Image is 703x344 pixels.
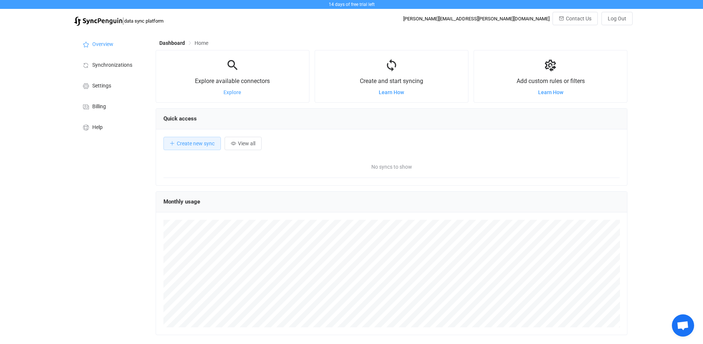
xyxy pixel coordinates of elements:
a: Learn How [379,89,404,95]
span: Synchronizations [92,62,132,68]
span: Home [195,40,208,46]
a: Help [74,116,148,137]
a: Synchronizations [74,54,148,75]
span: Billing [92,104,106,110]
span: Create and start syncing [360,77,423,85]
span: No syncs to show [278,156,506,178]
span: Log Out [608,16,626,21]
span: Overview [92,42,113,47]
a: Learn How [538,89,563,95]
span: Add custom rules or filters [517,77,585,85]
span: Monthly usage [163,198,200,205]
a: Explore [223,89,241,95]
span: data sync platform [124,18,163,24]
span: Explore available connectors [195,77,270,85]
button: View all [225,137,262,150]
button: Log Out [601,12,633,25]
div: [PERSON_NAME][EMAIL_ADDRESS][PERSON_NAME][DOMAIN_NAME] [403,16,550,21]
span: Quick access [163,115,197,122]
span: Settings [92,83,111,89]
img: syncpenguin.svg [74,17,122,26]
button: Create new sync [163,137,221,150]
a: Overview [74,33,148,54]
div: Breadcrumb [159,40,208,46]
span: Dashboard [159,40,185,46]
button: Contact Us [553,12,598,25]
a: Billing [74,96,148,116]
span: Contact Us [566,16,591,21]
a: |data sync platform [74,16,163,26]
div: Open chat [672,314,694,337]
span: 14 days of free trial left [329,2,375,7]
span: Help [92,125,103,130]
span: View all [238,140,255,146]
span: | [122,16,124,26]
span: Create new sync [177,140,215,146]
a: Settings [74,75,148,96]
